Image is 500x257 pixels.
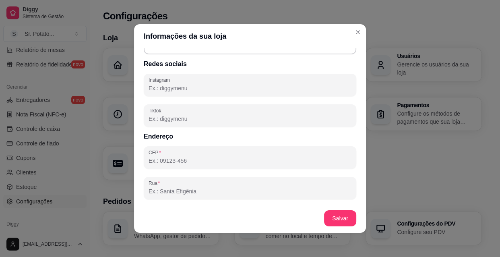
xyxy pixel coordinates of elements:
[149,187,351,195] input: Rua
[324,210,356,226] button: Salvar
[144,59,356,69] h3: Redes sociais
[149,77,173,83] label: Instagram
[149,149,164,156] label: CEP
[134,24,366,48] header: Informações da sua loja
[149,157,351,165] input: CEP
[149,115,351,123] input: Tiktok
[149,84,351,92] input: Instagram
[351,26,364,39] button: Close
[149,180,163,187] label: Rua
[144,132,356,141] h3: Endereço
[149,107,164,114] label: Tiktok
